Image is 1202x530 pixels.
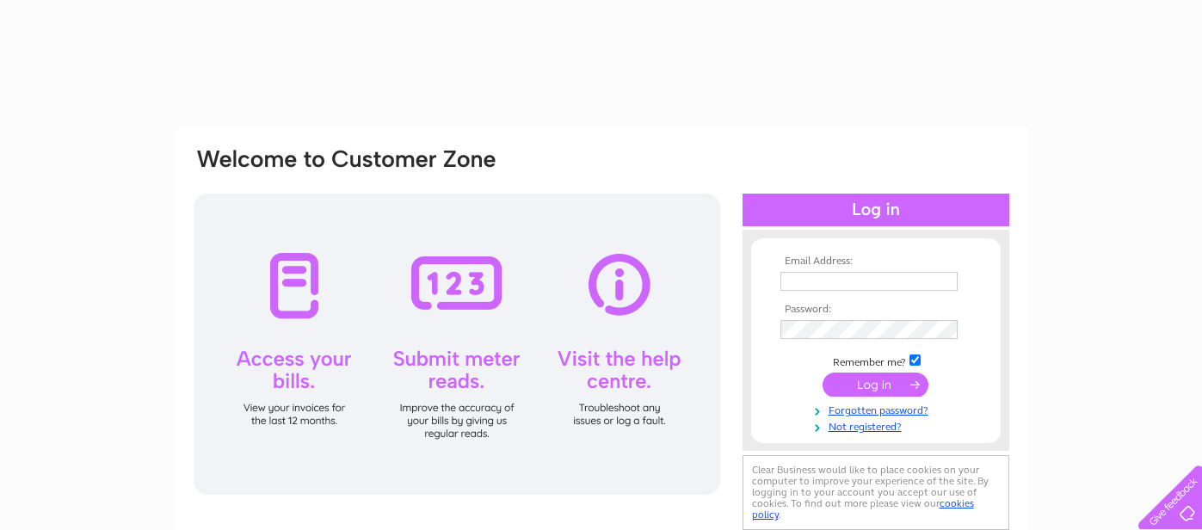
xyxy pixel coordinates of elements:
[823,373,928,397] input: Submit
[752,497,974,521] a: cookies policy
[743,455,1009,530] div: Clear Business would like to place cookies on your computer to improve your experience of the sit...
[776,256,976,268] th: Email Address:
[776,352,976,369] td: Remember me?
[780,401,976,417] a: Forgotten password?
[776,304,976,316] th: Password:
[780,417,976,434] a: Not registered?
